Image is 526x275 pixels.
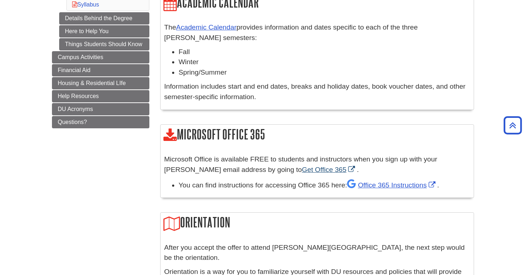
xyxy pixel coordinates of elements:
a: Campus Activities [52,51,149,63]
li: You can find instructions for accessing Office 365 here: . [179,179,470,191]
span: Housing & Residential LIfe [58,80,126,86]
a: DU Acronyms [52,103,149,115]
a: Back to Top [501,120,524,130]
a: Help Resources [52,90,149,102]
p: The provides information and dates specific to each of the three [PERSON_NAME] semesters: [164,22,470,43]
h2: Microsoft Office 365 [161,125,474,145]
span: Campus Activities [58,54,103,60]
a: Financial Aid [52,64,149,76]
p: Microsoft Office is available FREE to students and instructors when you sign up with your [PERSON... [164,154,470,175]
a: Here to Help You [59,25,149,37]
a: Syllabus [72,1,99,8]
span: Financial Aid [58,67,91,73]
li: Spring/Summer [179,67,470,78]
h2: Orientation [161,213,474,233]
a: Details Behind the Degree [59,12,149,25]
a: Link opens in new window [347,181,437,189]
a: Link opens in new window [302,166,357,173]
p: After you accept the offer to attend [PERSON_NAME][GEOGRAPHIC_DATA], the next step would be the o... [164,243,470,263]
li: Fall [179,47,470,57]
span: Questions? [58,119,87,125]
li: Winter [179,57,470,67]
p: Information includes start and end dates, breaks and holiday dates, book voucher dates, and other... [164,81,470,102]
span: DU Acronyms [58,106,93,112]
a: Academic Calendar [176,23,236,31]
a: Housing & Residential LIfe [52,77,149,89]
a: Things Students Should Know [59,38,149,50]
span: Help Resources [58,93,99,99]
a: Questions? [52,116,149,128]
